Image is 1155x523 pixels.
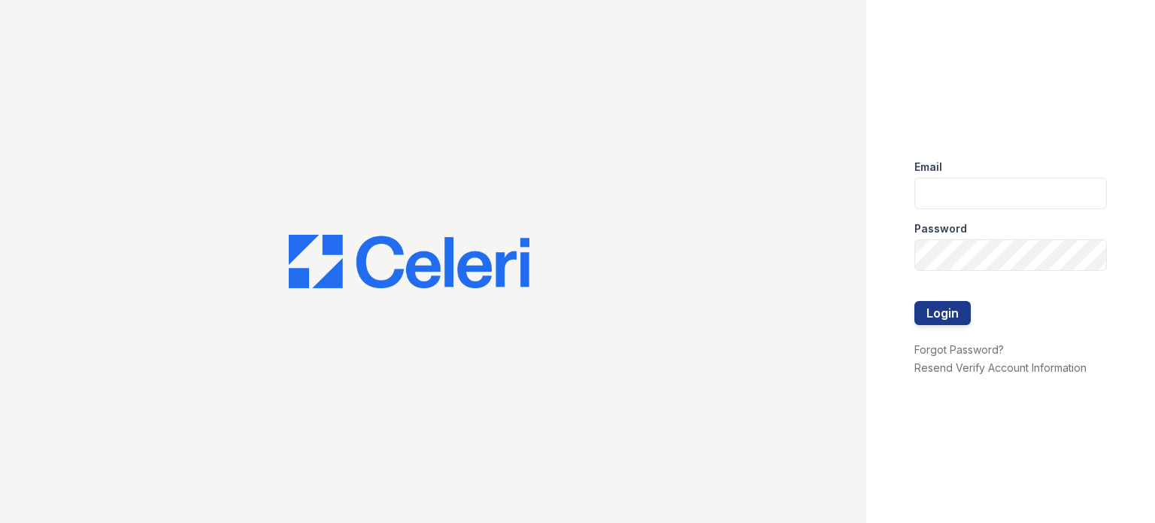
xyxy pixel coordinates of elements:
[289,235,529,289] img: CE_Logo_Blue-a8612792a0a2168367f1c8372b55b34899dd931a85d93a1a3d3e32e68fde9ad4.png
[914,301,971,325] button: Login
[914,343,1004,356] a: Forgot Password?
[914,160,942,175] label: Email
[914,221,967,236] label: Password
[914,361,1087,374] a: Resend Verify Account Information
